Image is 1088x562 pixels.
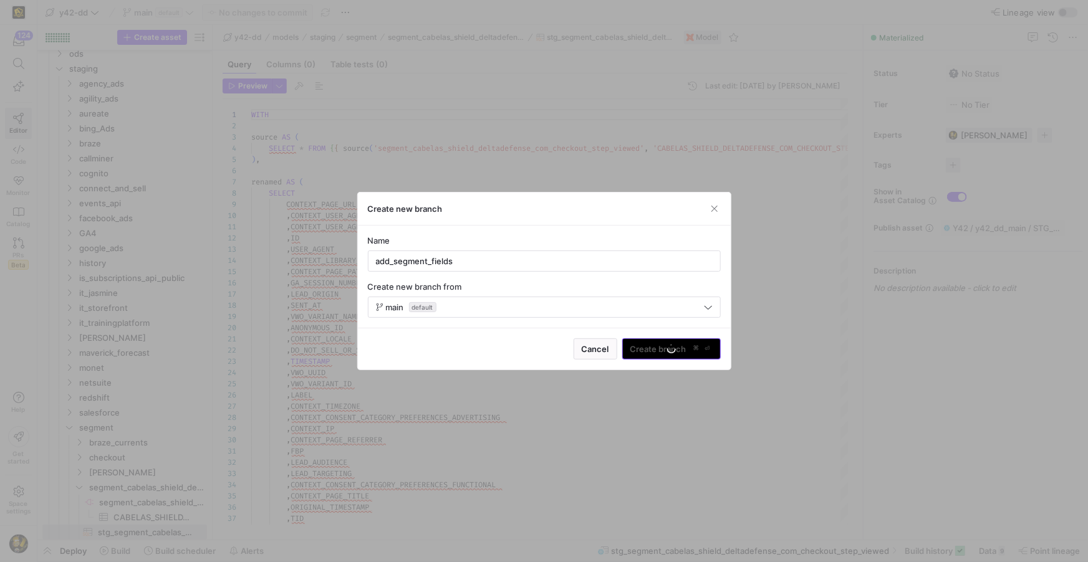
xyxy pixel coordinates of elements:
span: Cancel [582,344,609,354]
input: Branch name [376,256,713,266]
button: Cancel [574,338,617,360]
div: Name [368,236,721,245]
h3: Create new branch [368,204,443,214]
span: default [409,302,436,312]
div: Create new branch from [368,282,721,292]
button: maindefault [368,297,721,318]
span: main [386,302,404,312]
